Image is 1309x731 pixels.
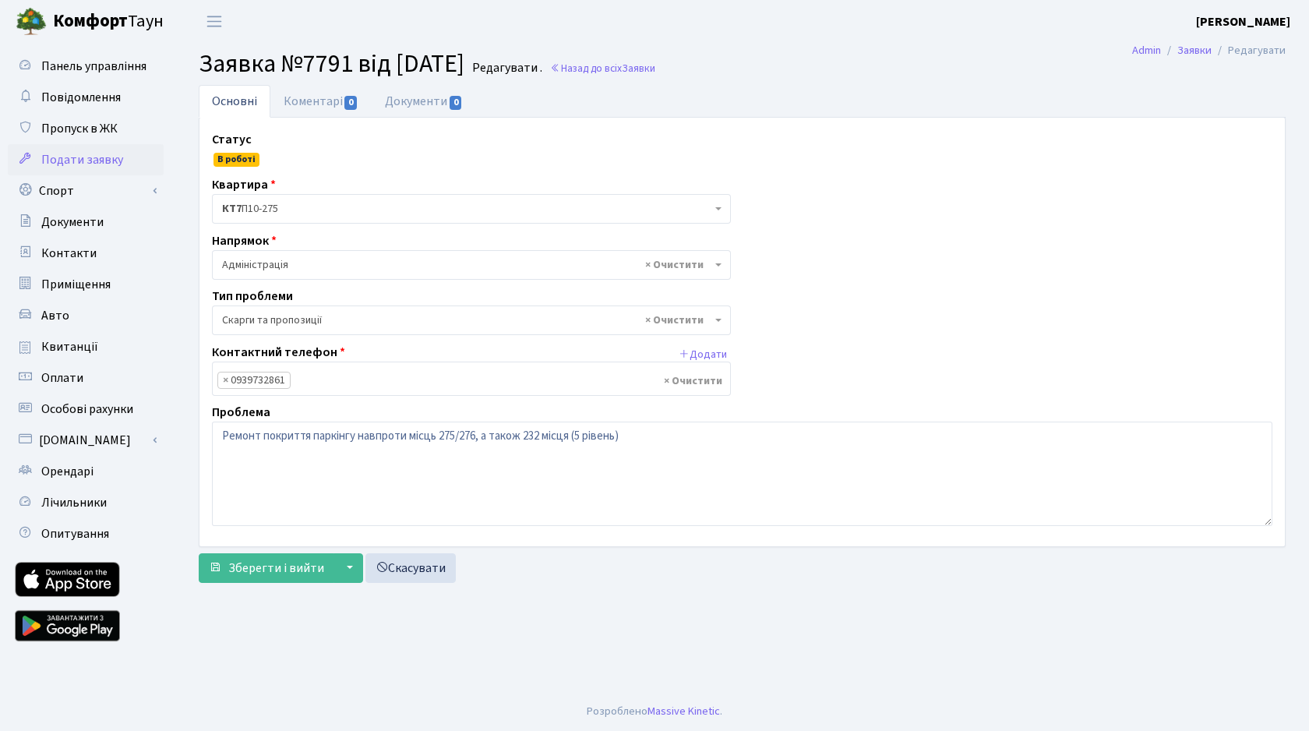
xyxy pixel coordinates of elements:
label: Статус [212,130,252,149]
a: Подати заявку [8,144,164,175]
a: Назад до всіхЗаявки [550,61,655,76]
b: Комфорт [53,9,128,34]
a: Приміщення [8,269,164,300]
span: Заявки [622,61,655,76]
span: Адміністрація [222,257,711,273]
span: Таун [53,9,164,35]
a: Орендарі [8,456,164,487]
span: Пропуск в ЖК [41,120,118,137]
a: Спорт [8,175,164,207]
a: [DOMAIN_NAME] [8,425,164,456]
a: Панель управління [8,51,164,82]
img: logo.png [16,6,47,37]
a: Оплати [8,362,164,394]
span: Особові рахунки [41,401,133,418]
textarea: Ремонт покриття паркінгу навпроти місць 275/276, а також 232 місця (5 рівень) [212,422,1272,526]
a: Лічильники [8,487,164,518]
span: Квитанції [41,338,98,355]
a: Заявки [1177,42,1212,58]
span: Адміністрація [212,250,731,280]
a: Скасувати [365,553,456,583]
a: Документи [372,85,476,118]
label: Квартира [212,175,276,194]
label: Проблема [212,403,270,422]
span: Скарги та пропозиції [212,305,731,335]
a: Квитанції [8,331,164,362]
span: × [223,373,228,388]
span: 0 [344,96,357,110]
a: Коментарі [270,85,372,118]
span: <b>КТ7</b>&nbsp;&nbsp;&nbsp;П10-275 [222,201,711,217]
span: Авто [41,307,69,324]
span: Приміщення [41,276,111,293]
span: Оплати [41,369,83,387]
a: Опитування [8,518,164,549]
label: Напрямок [212,231,277,250]
li: Редагувати [1212,42,1286,59]
span: <b>КТ7</b>&nbsp;&nbsp;&nbsp;П10-275 [212,194,731,224]
b: КТ7 [222,201,242,217]
span: 0 [450,96,462,110]
span: Панель управління [41,58,146,75]
span: Контакти [41,245,97,262]
a: Massive Kinetic [647,703,720,719]
div: Розроблено . [587,703,722,720]
span: Лічильники [41,494,107,511]
span: Видалити всі елементи [645,257,704,273]
nav: breadcrumb [1109,34,1309,67]
button: Переключити навігацію [195,9,234,34]
span: Опитування [41,525,109,542]
a: Авто [8,300,164,331]
span: Видалити всі елементи [664,373,722,389]
a: [PERSON_NAME] [1196,12,1290,31]
a: Документи [8,207,164,238]
li: 0939732861 [217,372,291,389]
span: Видалити всі елементи [645,313,704,328]
label: Контактний телефон [212,343,345,362]
span: Подати заявку [41,151,123,168]
span: Документи [41,214,104,231]
span: Скарги та пропозиції [222,313,711,328]
span: Заявка №7791 від [DATE] [199,46,464,82]
button: Зберегти і вийти [199,553,334,583]
b: [PERSON_NAME] [1196,13,1290,30]
a: Контакти [8,238,164,269]
span: Орендарі [41,463,93,480]
a: Admin [1132,42,1161,58]
label: Тип проблеми [212,287,293,305]
a: Основні [199,85,270,118]
small: Редагувати . [469,61,542,76]
button: Додати [675,343,731,367]
a: Повідомлення [8,82,164,113]
span: Повідомлення [41,89,121,106]
span: В роботі [213,153,259,167]
span: Зберегти і вийти [228,560,324,577]
a: Особові рахунки [8,394,164,425]
a: Пропуск в ЖК [8,113,164,144]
